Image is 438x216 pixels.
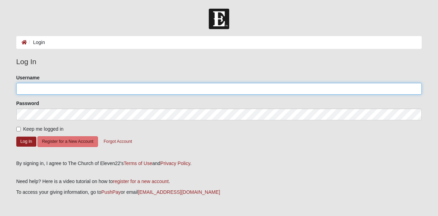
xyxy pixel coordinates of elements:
div: By signing in, I agree to The Church of Eleven22's and . [16,160,422,167]
a: Terms of Use [124,161,152,166]
label: Username [16,74,40,81]
p: Need help? Here is a video tutorial on how to . [16,178,422,185]
p: To access your giving information, go to or email [16,189,422,196]
img: Church of Eleven22 Logo [209,9,229,29]
button: Register for a New Account [37,136,98,147]
li: Login [27,39,45,46]
input: Keep me logged in [16,127,21,131]
legend: Log In [16,56,422,67]
button: Log In [16,137,36,147]
a: register for a new account [113,179,169,184]
a: [EMAIL_ADDRESS][DOMAIN_NAME] [138,189,220,195]
button: Forgot Account [99,136,136,147]
a: Privacy Policy [160,161,190,166]
label: Password [16,100,39,107]
a: PushPay [101,189,121,195]
span: Keep me logged in [23,126,64,132]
